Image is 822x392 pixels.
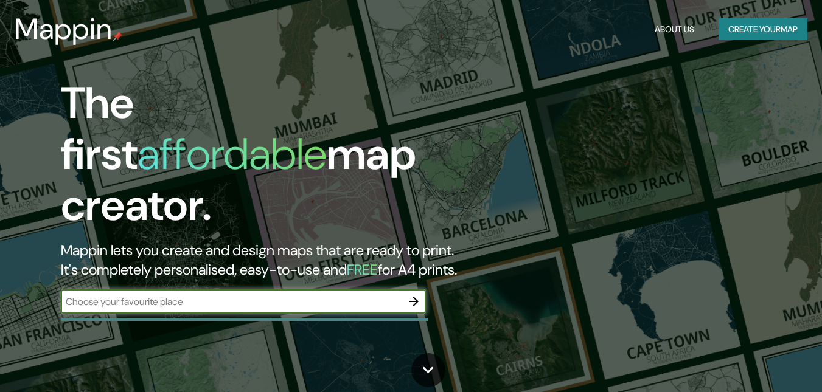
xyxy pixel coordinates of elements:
h3: Mappin [15,12,113,46]
h1: The first map creator. [61,78,472,241]
button: Create yourmap [719,18,807,41]
h5: FREE [347,260,378,279]
h2: Mappin lets you create and design maps that are ready to print. It's completely personalised, eas... [61,241,472,280]
input: Choose your favourite place [61,295,402,309]
button: About Us [650,18,699,41]
h1: affordable [138,126,327,182]
img: mappin-pin [113,32,122,41]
